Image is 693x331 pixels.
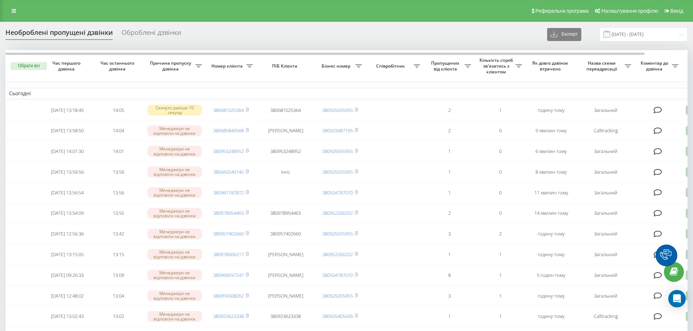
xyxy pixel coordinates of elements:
td: 1 [424,142,475,161]
a: 380504787070 [322,189,353,196]
td: [DATE] 13:58:50 [42,121,93,140]
button: Обрати всі [11,62,47,70]
td: 14 хвилин тому [526,204,577,223]
td: 380957402660 [256,224,315,243]
td: 5 годин тому [526,266,577,285]
span: Номер клієнта [209,63,246,69]
div: Скинуто раніше 10 секунд [147,105,202,116]
td: [DATE] 12:48:02 [42,286,93,306]
td: [PERSON_NAME] [256,286,315,306]
td: 1 [424,307,475,326]
td: Інго [256,162,315,182]
a: 380923623338 [213,313,244,319]
td: Загальний [577,286,635,306]
td: 6 хвилин тому [526,142,577,161]
a: 380505055955 [322,169,353,175]
span: Вихід [670,8,683,14]
span: Час останнього дзвінка [99,60,138,72]
td: 8 [424,266,475,285]
td: 2 [424,204,475,223]
td: [DATE] 13:54:09 [42,204,93,223]
a: 380978954463 [213,210,244,216]
td: 14:04 [93,121,144,140]
td: 13:59 [93,162,144,182]
td: 1 [475,266,526,285]
td: 11 хвилин тому [526,183,577,202]
span: Як довго дзвінок втрачено [531,60,571,72]
td: [DATE] 14:01:30 [42,142,93,161]
td: [DATE] 13:02:43 [42,307,93,326]
td: 1 [475,245,526,264]
a: 380681025364 [213,107,244,113]
span: Пропущених від клієнта [427,60,465,72]
td: 2 [424,101,475,120]
span: Бізнес номер [318,63,355,69]
div: Менеджери не відповіли на дзвінок [147,125,202,136]
td: 1 [424,183,475,202]
td: 2 [475,224,526,243]
a: 380952260202 [322,210,353,216]
a: 380505405436 [322,313,353,319]
td: Загальний [577,142,635,161]
td: 13:56 [93,183,144,202]
td: годину тому [526,286,577,306]
span: ПІБ Клієнта [263,63,308,69]
a: 380957402660 [213,230,244,237]
td: 3 [424,224,475,243]
span: Назва схеми переадресації [580,60,625,72]
div: Необроблені пропущені дзвінки [5,29,113,40]
span: Причина пропуску дзвінка [147,60,195,72]
td: 1 [475,101,526,120]
td: годину тому [526,101,577,120]
a: 380966937247 [213,272,244,278]
td: [DATE] 09:26:33 [42,266,93,285]
td: 13:02 [93,307,144,326]
td: 0 [475,142,526,161]
div: Open Intercom Messenger [668,290,686,307]
span: Співробітник [369,63,414,69]
div: Менеджери не відповіли на дзвінок [147,270,202,280]
td: 2 [424,121,475,140]
td: [DATE] 12:56:36 [42,224,93,243]
td: 1 [424,245,475,264]
a: 380685849568 [213,127,244,134]
td: Загальний [577,245,635,264]
td: 0 [475,204,526,223]
td: 380681025364 [256,101,315,120]
button: Експорт [547,28,581,41]
td: [PERSON_NAME] [256,121,315,140]
td: 13:04 [93,286,144,306]
td: 13:15 [93,245,144,264]
div: Менеджери не відповіли на дзвінок [147,166,202,177]
a: 380952260202 [322,251,353,258]
td: Загальний [577,204,635,223]
a: 380505055955 [322,107,353,113]
div: Менеджери не відповіли на дзвінок [147,311,202,322]
div: Менеджери не відповіли на дзвінок [147,208,202,219]
td: [PERSON_NAME] [256,266,315,285]
div: Оброблені дзвінки [122,29,181,40]
td: [DATE] 13:56:54 [42,183,93,202]
a: 380978606217 [213,251,244,258]
a: 380505055955 [322,292,353,299]
span: Налаштування профілю [601,8,658,14]
td: 0 [475,183,526,202]
td: 8 хвилин тому [526,162,577,182]
td: 13:42 [93,224,144,243]
td: 14:01 [93,142,144,161]
a: 380505055955 [322,148,353,154]
td: 380978954463 [256,204,315,223]
td: годину тому [526,307,577,326]
a: 380505055955 [322,230,353,237]
td: Загальний [577,162,635,182]
span: Час першого дзвінка [48,60,87,72]
td: 13:55 [93,204,144,223]
span: Коментар до дзвінка [638,60,672,72]
a: 380443540140 [213,169,244,175]
td: Загальний [577,224,635,243]
td: 14:05 [93,101,144,120]
a: 380959368262 [213,292,244,299]
td: Загальний [577,183,635,202]
div: Менеджери не відповіли на дзвінок [147,146,202,157]
td: 1 [424,162,475,182]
